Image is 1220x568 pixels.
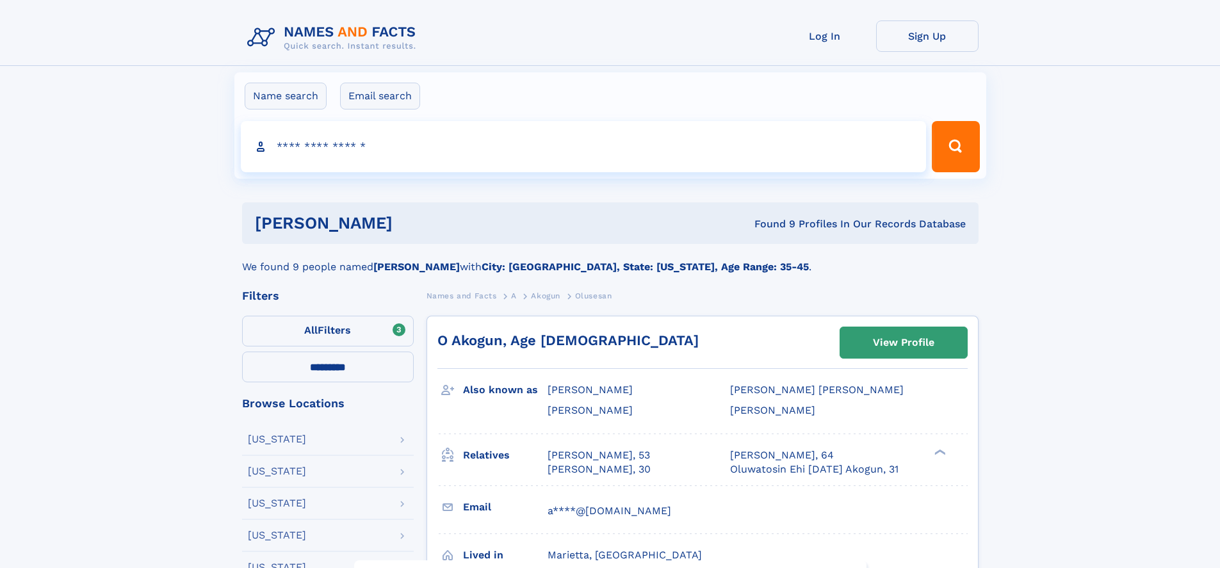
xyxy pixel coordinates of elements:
[242,290,414,302] div: Filters
[774,20,876,52] a: Log In
[575,291,612,300] span: Olusesan
[255,215,574,231] h1: [PERSON_NAME]
[248,466,306,476] div: [US_STATE]
[304,324,318,336] span: All
[730,404,815,416] span: [PERSON_NAME]
[248,434,306,444] div: [US_STATE]
[248,498,306,508] div: [US_STATE]
[548,462,651,476] a: [PERSON_NAME], 30
[482,261,809,273] b: City: [GEOGRAPHIC_DATA], State: [US_STATE], Age Range: 35-45
[730,462,899,476] a: Oluwatosin Ehi [DATE] Akogun, 31
[427,288,497,304] a: Names and Facts
[873,328,934,357] div: View Profile
[340,83,420,110] label: Email search
[463,379,548,401] h3: Also known as
[248,530,306,540] div: [US_STATE]
[241,121,927,172] input: search input
[511,288,517,304] a: A
[840,327,967,358] a: View Profile
[932,121,979,172] button: Search Button
[531,291,560,300] span: Akogun
[242,244,979,275] div: We found 9 people named with .
[876,20,979,52] a: Sign Up
[463,444,548,466] h3: Relatives
[437,332,699,348] a: O Akogun, Age [DEMOGRAPHIC_DATA]
[242,20,427,55] img: Logo Names and Facts
[931,448,947,456] div: ❯
[548,549,702,561] span: Marietta, [GEOGRAPHIC_DATA]
[242,316,414,346] label: Filters
[573,217,966,231] div: Found 9 Profiles In Our Records Database
[548,384,633,396] span: [PERSON_NAME]
[730,448,834,462] a: [PERSON_NAME], 64
[730,384,904,396] span: [PERSON_NAME] [PERSON_NAME]
[548,404,633,416] span: [PERSON_NAME]
[463,496,548,518] h3: Email
[463,544,548,566] h3: Lived in
[373,261,460,273] b: [PERSON_NAME]
[548,448,650,462] a: [PERSON_NAME], 53
[511,291,517,300] span: A
[242,398,414,409] div: Browse Locations
[531,288,560,304] a: Akogun
[245,83,327,110] label: Name search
